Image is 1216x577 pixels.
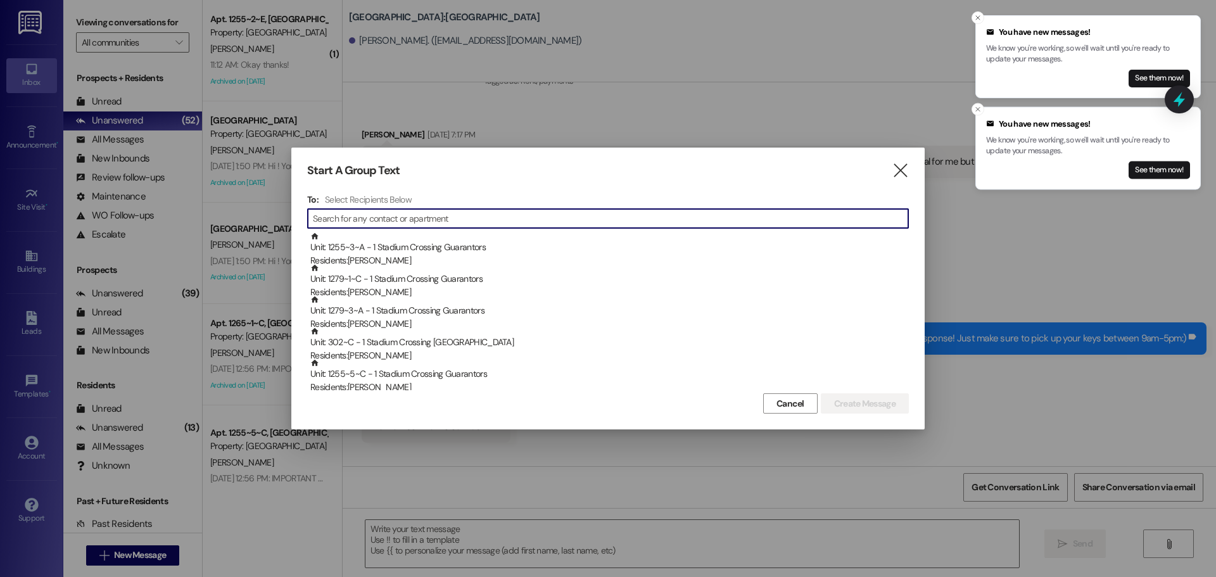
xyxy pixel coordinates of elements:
div: You have new messages! [986,118,1190,130]
div: Residents: [PERSON_NAME] [310,254,909,267]
input: Search for any contact or apartment [313,210,908,227]
button: Cancel [763,393,818,414]
div: Residents: [PERSON_NAME] [310,286,909,299]
p: We know you're working, so we'll wait until you're ready to update your messages. [986,43,1190,65]
div: Residents: [PERSON_NAME] [310,349,909,362]
button: Create Message [821,393,909,414]
div: Residents: [PERSON_NAME] [310,381,909,394]
div: Unit: 1255~3~A - 1 Stadium Crossing Guarantors [310,232,909,268]
h3: To: [307,194,319,205]
div: Unit: 1279~1~C - 1 Stadium Crossing GuarantorsResidents:[PERSON_NAME] [307,263,909,295]
div: Unit: 1279~1~C - 1 Stadium Crossing Guarantors [310,263,909,300]
div: Unit: 1255~5~C - 1 Stadium Crossing GuarantorsResidents:[PERSON_NAME] [307,358,909,390]
button: See them now! [1129,161,1190,179]
div: Unit: 302~C - 1 Stadium Crossing [GEOGRAPHIC_DATA] [310,327,909,363]
div: You have new messages! [986,26,1190,39]
i:  [892,164,909,177]
button: Close toast [972,11,984,24]
div: Residents: [PERSON_NAME] [310,317,909,331]
span: Cancel [776,397,804,410]
div: Unit: 302~C - 1 Stadium Crossing [GEOGRAPHIC_DATA]Residents:[PERSON_NAME] [307,327,909,358]
button: See them now! [1129,70,1190,87]
p: We know you're working, so we'll wait until you're ready to update your messages. [986,134,1190,156]
h3: Start A Group Text [307,163,400,178]
div: Unit: 1255~3~A - 1 Stadium Crossing GuarantorsResidents:[PERSON_NAME] [307,232,909,263]
div: Unit: 1279~3~A - 1 Stadium Crossing GuarantorsResidents:[PERSON_NAME] [307,295,909,327]
h4: Select Recipients Below [325,194,412,205]
div: Unit: 1255~5~C - 1 Stadium Crossing Guarantors [310,358,909,395]
div: Unit: 1279~3~A - 1 Stadium Crossing Guarantors [310,295,909,331]
span: Create Message [834,397,896,410]
button: Close toast [972,103,984,116]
